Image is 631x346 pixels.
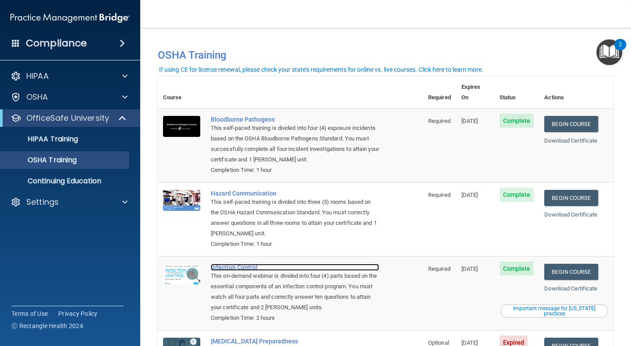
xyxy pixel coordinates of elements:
[544,264,598,280] a: Begin Course
[461,118,478,124] span: [DATE]
[158,49,613,61] h4: OSHA Training
[428,192,450,198] span: Required
[6,156,77,164] p: OSHA Training
[461,266,478,272] span: [DATE]
[11,9,130,27] img: PMB logo
[544,211,597,218] a: Download Certificate
[619,45,622,56] div: 2
[26,92,48,102] p: OSHA
[428,266,450,272] span: Required
[158,65,485,74] button: If using CE for license renewal, please check your state's requirements for online vs. live cours...
[11,322,83,330] span: Ⓒ Rectangle Health 2024
[428,118,450,124] span: Required
[11,92,128,102] a: OSHA
[500,114,534,128] span: Complete
[158,77,206,108] th: Course
[211,313,379,323] div: Completion Time: 2 hours
[423,77,456,108] th: Required
[211,123,379,165] div: This self-paced training is divided into four (4) exposure incidents based on the OSHA Bloodborne...
[211,190,379,197] a: Hazard Communication
[159,66,483,73] div: If using CE for license renewal, please check your state's requirements for online vs. live cours...
[494,77,539,108] th: Status
[596,39,622,65] button: Open Resource Center, 2 new notifications
[479,284,620,319] iframe: Drift Widget Chat Controller
[211,116,379,123] a: Bloodborne Pathogens
[539,77,613,108] th: Actions
[58,309,98,318] a: Privacy Policy
[6,135,78,143] p: HIPAA Training
[544,190,598,206] a: Begin Course
[11,309,48,318] a: Terms of Use
[211,239,379,249] div: Completion Time: 1 hour
[428,339,449,346] span: Optional
[6,177,125,185] p: Continuing Education
[26,71,49,81] p: HIPAA
[500,188,534,202] span: Complete
[211,338,379,345] a: [MEDICAL_DATA] Preparedness
[26,113,109,123] p: OfficeSafe University
[211,197,379,239] div: This self-paced training is divided into three (3) rooms based on the OSHA Hazard Communication S...
[456,77,494,108] th: Expires On
[461,192,478,198] span: [DATE]
[11,113,127,123] a: OfficeSafe University
[11,71,128,81] a: HIPAA
[544,116,598,132] a: Begin Course
[26,197,59,207] p: Settings
[544,137,597,144] a: Download Certificate
[11,197,128,207] a: Settings
[461,339,478,346] span: [DATE]
[211,264,379,271] a: Infection Control
[500,262,534,276] span: Complete
[26,37,87,49] h4: Compliance
[211,165,379,175] div: Completion Time: 1 hour
[211,271,379,313] div: This on-demand webinar is divided into four (4) parts based on the essential components of an inf...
